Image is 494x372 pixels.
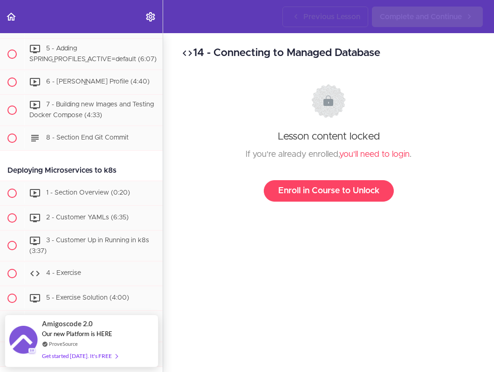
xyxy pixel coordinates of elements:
[46,78,150,85] span: 6 - [PERSON_NAME] Profile (4:40)
[264,180,394,202] a: Enroll in Course to Unlock
[46,270,81,277] span: 4 - Exercise
[145,11,156,22] svg: Settings Menu
[191,147,467,161] div: If you're already enrolled, .
[339,150,410,159] a: you'll need to login
[46,295,129,302] span: 5 - Exercise Solution (4:00)
[42,330,112,337] span: Our new Platform is HERE
[42,318,93,329] span: Amigoscode 2.0
[191,84,467,202] div: Lesson content locked
[6,11,17,22] svg: Back to course curriculum
[380,11,462,22] span: Complete and Continue
[42,351,117,361] div: Get started [DATE]. It's FREE
[372,7,483,27] a: Complete and Continue
[46,134,129,141] span: 8 - Section End Git Commit
[9,326,37,356] img: provesource social proof notification image
[303,11,360,22] span: Previous Lesson
[29,101,154,119] span: 7 - Building new Images and Testing Docker Compose (4:33)
[46,214,129,221] span: 2 - Customer YAMLs (6:35)
[49,340,78,348] a: ProveSource
[46,190,130,196] span: 1 - Section Overview (0:20)
[29,237,149,254] span: 3 - Customer Up in Running in k8s (3:37)
[182,45,475,61] h2: 14 - Connecting to Managed Database
[282,7,368,27] a: Previous Lesson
